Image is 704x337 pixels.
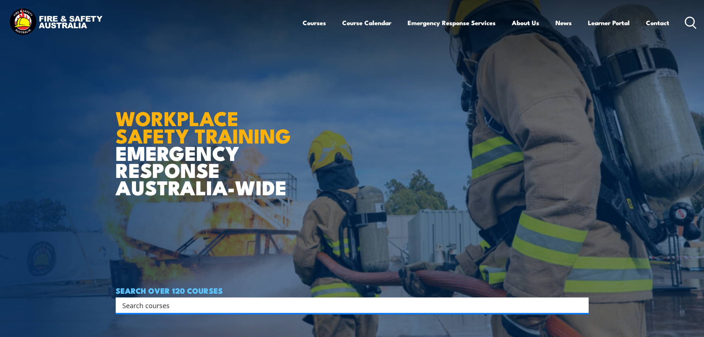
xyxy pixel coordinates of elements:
[588,13,630,33] a: Learner Portal
[555,13,572,33] a: News
[116,286,589,294] h4: SEARCH OVER 120 COURSES
[124,300,574,310] form: Search form
[116,102,291,150] strong: WORKPLACE SAFETY TRAINING
[512,13,539,33] a: About Us
[116,91,296,196] h1: EMERGENCY RESPONSE AUSTRALIA-WIDE
[342,13,391,33] a: Course Calendar
[122,300,572,311] input: Search input
[303,13,326,33] a: Courses
[646,13,669,33] a: Contact
[408,13,496,33] a: Emergency Response Services
[576,300,586,310] button: Search magnifier button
